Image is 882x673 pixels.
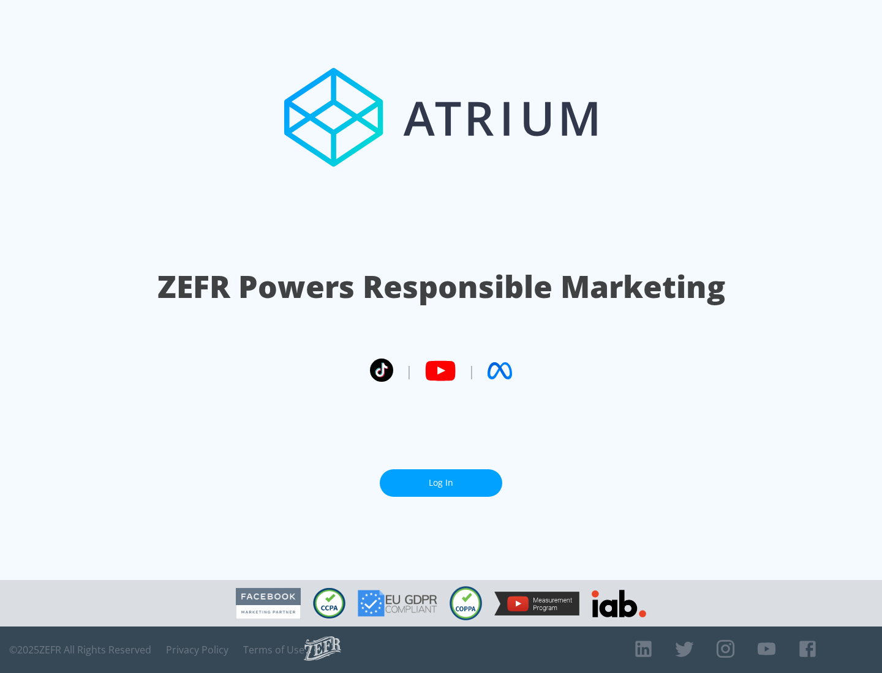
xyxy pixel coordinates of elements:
img: GDPR Compliant [358,590,437,617]
h1: ZEFR Powers Responsible Marketing [157,266,725,308]
img: Facebook Marketing Partner [236,588,301,619]
span: | [405,362,413,380]
img: COPPA Compliant [450,586,482,620]
img: CCPA Compliant [313,588,345,619]
span: © 2025 ZEFR All Rights Reserved [9,644,151,656]
a: Privacy Policy [166,644,228,656]
a: Terms of Use [243,644,304,656]
span: | [468,362,475,380]
img: YouTube Measurement Program [494,592,579,615]
img: IAB [592,590,646,617]
a: Log In [380,469,502,497]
